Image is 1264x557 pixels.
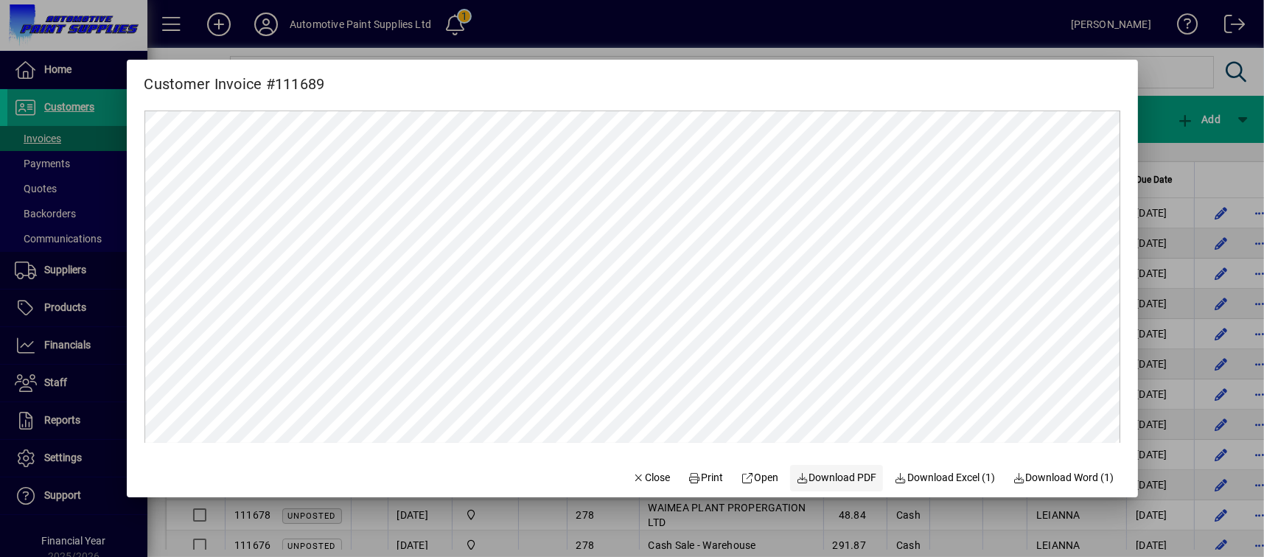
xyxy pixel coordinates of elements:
[790,465,883,491] a: Download PDF
[889,465,1002,491] button: Download Excel (1)
[1007,465,1120,491] button: Download Word (1)
[127,60,343,96] h2: Customer Invoice #111689
[736,465,785,491] a: Open
[632,470,671,486] span: Close
[682,465,730,491] button: Print
[796,470,877,486] span: Download PDF
[688,470,724,486] span: Print
[626,465,677,491] button: Close
[895,470,996,486] span: Download Excel (1)
[1013,470,1114,486] span: Download Word (1)
[741,470,779,486] span: Open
